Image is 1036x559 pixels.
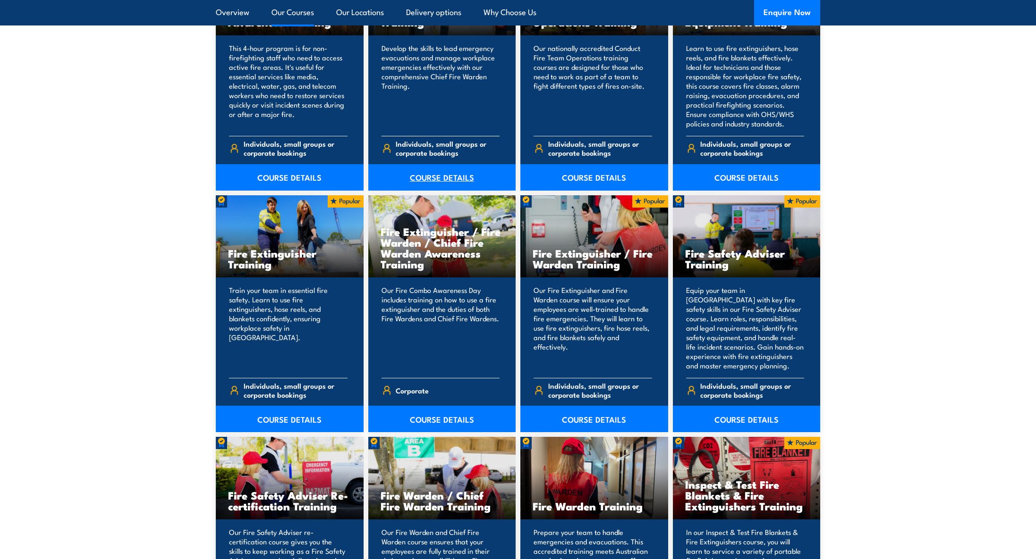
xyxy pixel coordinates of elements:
h3: Fire Safety Adviser Training [685,248,808,269]
p: Learn to use fire extinguishers, hose reels, and fire blankets effectively. Ideal for technicians... [686,43,805,128]
a: COURSE DETAILS [368,406,516,432]
h3: Chief Fire Warden Training [381,6,504,27]
span: Individuals, small groups or corporate bookings [244,139,348,157]
a: COURSE DETAILS [216,164,364,191]
h3: Inspect & Test Fire Blankets & Fire Extinguishers Training [685,479,808,511]
span: Individuals, small groups or corporate bookings [244,381,348,399]
h3: Fire Extinguisher Training [228,248,351,269]
p: Our Fire Extinguisher and Fire Warden course will ensure your employees are well-trained to handl... [534,285,652,370]
a: COURSE DETAILS [673,406,821,432]
p: Our Fire Combo Awareness Day includes training on how to use a fire extinguisher and the duties o... [382,285,500,370]
a: COURSE DETAILS [368,164,516,191]
span: Individuals, small groups or corporate bookings [548,139,652,157]
h3: Fire Safety Adviser Re-certification Training [228,490,351,511]
p: Develop the skills to lead emergency evacuations and manage workplace emergencies effectively wit... [382,43,500,128]
p: Our nationally accredited Conduct Fire Team Operations training courses are designed for those wh... [534,43,652,128]
h3: Conduct Fire Team Operations Training [533,6,656,27]
h3: Fire Warden / Chief Fire Warden Training [381,490,504,511]
span: Corporate [396,383,429,398]
span: Individuals, small groups or corporate bookings [548,381,652,399]
a: COURSE DETAILS [216,406,364,432]
a: COURSE DETAILS [520,406,668,432]
a: COURSE DETAILS [673,164,821,191]
p: Train your team in essential fire safety. Learn to use fire extinguishers, hose reels, and blanke... [229,285,348,370]
p: This 4-hour program is for non-firefighting staff who need to access active fire areas. It's usef... [229,43,348,128]
h3: Fire Warden Training [533,501,656,511]
h3: Fire Extinguisher / Fire Warden Training [533,248,656,269]
a: COURSE DETAILS [520,164,668,191]
span: Individuals, small groups or corporate bookings [700,139,804,157]
h3: Fire Extinguisher / Fire Warden / Chief Fire Warden Awareness Training [381,226,504,269]
h3: [PERSON_NAME] Fire Awareness Training [228,6,351,27]
span: Individuals, small groups or corporate bookings [396,139,500,157]
p: Equip your team in [GEOGRAPHIC_DATA] with key fire safety skills in our Fire Safety Adviser cours... [686,285,805,370]
span: Individuals, small groups or corporate bookings [700,381,804,399]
